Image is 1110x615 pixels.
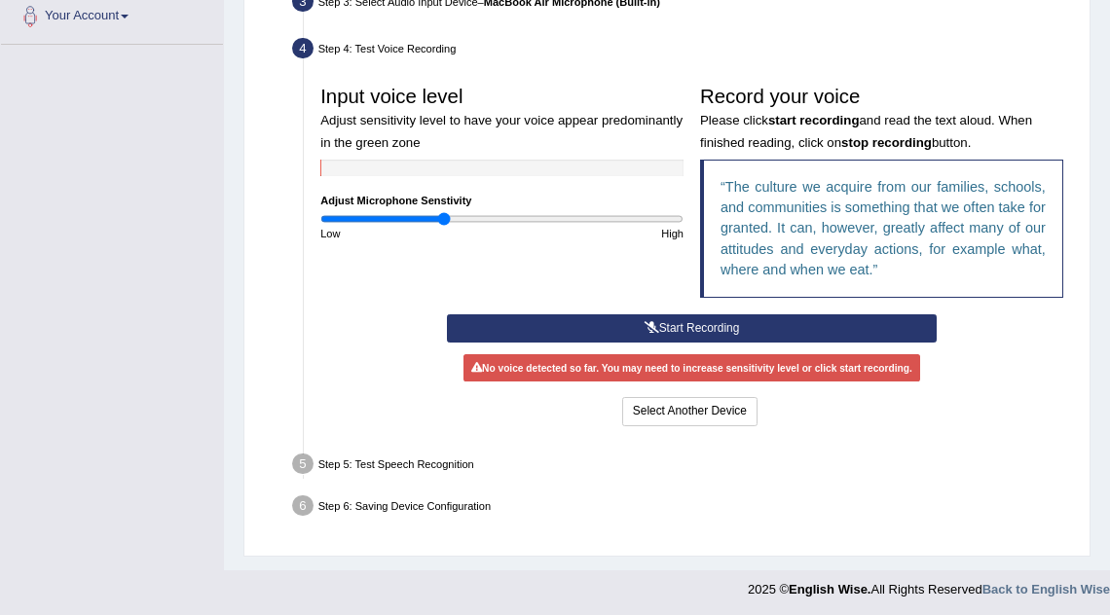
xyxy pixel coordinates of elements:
h3: Input voice level [320,86,684,151]
button: Start Recording [447,314,937,343]
small: Please click and read the text aloud. When finished reading, click on button. [700,113,1032,149]
div: Step 5: Test Speech Recognition [285,449,1083,485]
div: Low [313,226,502,241]
div: High [502,226,692,241]
a: Back to English Wise [982,582,1110,597]
small: Adjust sensitivity level to have your voice appear predominantly in the green zone [320,113,683,149]
strong: English Wise. [789,582,870,597]
div: No voice detected so far. You may need to increase sensitivity level or click start recording. [463,354,921,381]
div: 2025 © All Rights Reserved [748,570,1110,598]
b: stop recording [841,135,932,150]
h3: Record your voice [700,86,1063,151]
div: Step 4: Test Voice Recording [285,33,1083,69]
div: Step 6: Saving Device Configuration [285,489,1083,525]
label: Adjust Microphone Senstivity [320,193,471,208]
b: start recording [768,113,860,127]
q: The culture we acquire from our families, schools, and communities is something that we often tak... [721,179,1046,277]
button: Select Another Device [622,397,758,425]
